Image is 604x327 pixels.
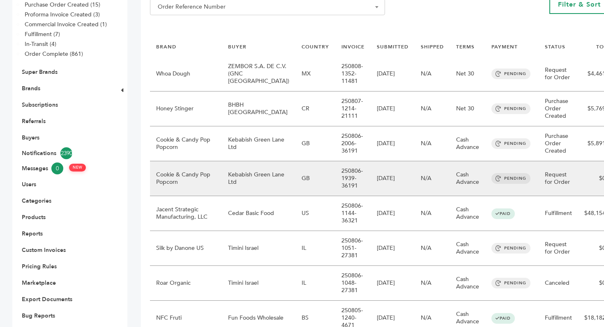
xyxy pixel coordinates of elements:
span: PENDING [491,69,530,79]
td: GB [295,126,335,161]
td: 250806-1144-36321 [335,196,371,231]
td: Cedar Basic Food [222,196,295,231]
td: N/A [415,231,450,266]
td: BHBH [GEOGRAPHIC_DATA] [222,91,295,126]
a: BUYER [228,43,247,50]
span: NEW [69,164,86,172]
td: [DATE] [371,91,415,126]
td: Cash Advance [450,266,485,301]
td: [DATE] [371,126,415,161]
a: COUNTRY [302,43,329,50]
td: N/A [415,57,450,91]
a: INVOICE [341,43,364,50]
td: Cash Advance [450,196,485,231]
td: 250807-1214-21111 [335,91,371,126]
a: Buyers [22,134,39,142]
td: [DATE] [371,196,415,231]
td: Honey Stinger [150,91,222,126]
td: Timini Israel [222,266,295,301]
td: Purchase Order Created [539,126,578,161]
td: 250806-1051-27381 [335,231,371,266]
span: PENDING [491,173,530,184]
a: SUBMITTED [377,43,408,50]
a: Order Complete (861) [25,50,83,58]
a: Purchase Order Created (15) [25,1,100,9]
td: N/A [415,266,450,301]
a: Fulfillment (7) [25,30,60,38]
td: [DATE] [371,231,415,266]
a: Super Brands [22,68,58,76]
span: PAID [491,208,515,219]
td: Cash Advance [450,231,485,266]
td: Cookie & Candy Pop Popcorn [150,126,222,161]
a: TERMS [456,43,475,50]
td: [DATE] [371,57,415,91]
td: 250806-1939-36191 [335,161,371,196]
td: Silk by Danone US [150,231,222,266]
a: Notifications2390 [22,147,106,159]
a: In-Transit (4) [25,40,56,48]
td: CR [295,91,335,126]
td: Kebabish Green Lane Ltd [222,126,295,161]
td: Jacent Strategic Manufacturing, LLC [150,196,222,231]
span: PENDING [491,243,530,254]
td: 250806-1048-27381 [335,266,371,301]
td: Net 30 [450,91,485,126]
td: Request for Order [539,161,578,196]
td: Timini Israel [222,231,295,266]
span: PENDING [491,138,530,149]
td: Canceled [539,266,578,301]
a: Custom Invoices [22,246,66,254]
td: Fulfillment [539,196,578,231]
td: Request for Order [539,57,578,91]
a: Export Documents [22,295,72,303]
a: Messages0 NEW [22,162,106,174]
td: [DATE] [371,161,415,196]
a: Products [22,213,46,221]
a: Pricing Rules [22,263,57,270]
a: Bug Reports [22,312,55,320]
a: Marketplace [22,279,56,287]
td: Net 30 [450,57,485,91]
td: N/A [415,91,450,126]
td: Cash Advance [450,126,485,161]
td: Whoa Dough [150,57,222,91]
td: 250808-1352-11481 [335,57,371,91]
a: Users [22,181,36,188]
a: Categories [22,197,51,205]
td: Cash Advance [450,161,485,196]
span: 0 [51,162,63,174]
td: N/A [415,196,450,231]
a: Proforma Invoice Created (3) [25,11,100,18]
td: Cookie & Candy Pop Popcorn [150,161,222,196]
td: Purchase Order Created [539,91,578,126]
td: 250806-2006-36191 [335,126,371,161]
span: PENDING [491,278,530,288]
a: Reports [22,230,43,238]
span: PAID [491,313,515,324]
span: Order Reference Number [154,1,380,13]
td: N/A [415,161,450,196]
td: Roar Organic [150,266,222,301]
a: Brands [22,85,40,92]
td: ZEMBOR S.A. DE C.V. (GNC [GEOGRAPHIC_DATA]) [222,57,295,91]
td: US [295,196,335,231]
td: N/A [415,126,450,161]
span: PENDING [491,103,530,114]
td: IL [295,231,335,266]
a: PAYMENT [491,43,518,50]
td: Request for Order [539,231,578,266]
td: Kebabish Green Lane Ltd [222,161,295,196]
a: Subscriptions [22,101,58,109]
td: GB [295,161,335,196]
span: 2390 [60,147,72,159]
td: MX [295,57,335,91]
td: [DATE] [371,266,415,301]
td: IL [295,266,335,301]
a: STATUS [545,43,565,50]
a: SHIPPED [421,43,444,50]
a: BRAND [156,43,176,50]
a: Commercial Invoice Created (1) [25,21,107,28]
a: Referrals [22,117,46,125]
